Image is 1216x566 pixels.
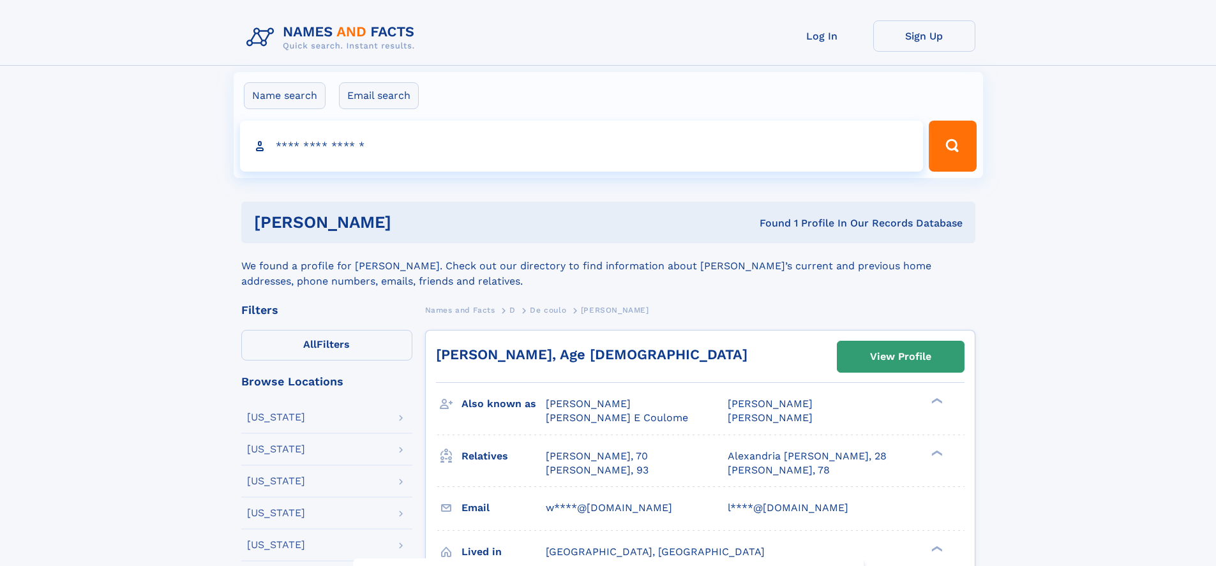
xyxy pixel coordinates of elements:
[928,449,943,457] div: ❯
[870,342,931,371] div: View Profile
[462,445,546,467] h3: Relatives
[339,82,419,109] label: Email search
[244,82,326,109] label: Name search
[462,497,546,519] h3: Email
[929,121,976,172] button: Search Button
[928,544,943,553] div: ❯
[837,341,964,372] a: View Profile
[425,302,495,318] a: Names and Facts
[928,397,943,405] div: ❯
[303,338,317,350] span: All
[462,541,546,563] h3: Lived in
[728,398,813,410] span: [PERSON_NAME]
[254,214,576,230] h1: [PERSON_NAME]
[546,412,688,424] span: [PERSON_NAME] E Coulome
[241,304,412,316] div: Filters
[546,398,631,410] span: [PERSON_NAME]
[575,216,963,230] div: Found 1 Profile In Our Records Database
[771,20,873,52] a: Log In
[873,20,975,52] a: Sign Up
[247,540,305,550] div: [US_STATE]
[247,412,305,422] div: [US_STATE]
[241,243,975,289] div: We found a profile for [PERSON_NAME]. Check out our directory to find information about [PERSON_N...
[247,444,305,454] div: [US_STATE]
[509,306,516,315] span: D
[247,508,305,518] div: [US_STATE]
[462,393,546,415] h3: Also known as
[241,330,412,361] label: Filters
[509,302,516,318] a: D
[546,463,649,477] a: [PERSON_NAME], 93
[241,376,412,387] div: Browse Locations
[240,121,924,172] input: search input
[530,306,566,315] span: De coulo
[728,449,887,463] a: Alexandria [PERSON_NAME], 28
[546,449,648,463] a: [PERSON_NAME], 70
[241,20,425,55] img: Logo Names and Facts
[530,302,566,318] a: De coulo
[436,346,747,362] a: [PERSON_NAME], Age [DEMOGRAPHIC_DATA]
[728,463,830,477] a: [PERSON_NAME], 78
[546,546,765,558] span: [GEOGRAPHIC_DATA], [GEOGRAPHIC_DATA]
[581,306,649,315] span: [PERSON_NAME]
[247,476,305,486] div: [US_STATE]
[728,412,813,424] span: [PERSON_NAME]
